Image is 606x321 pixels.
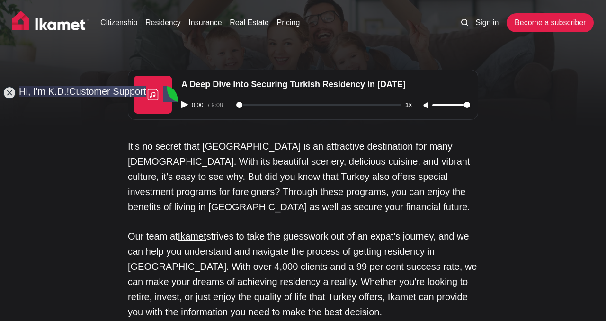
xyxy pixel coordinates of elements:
a: Sign in [476,17,499,28]
a: Citizenship [100,17,137,28]
img: Ikamet home [12,11,90,35]
a: Real Estate [230,17,269,28]
p: Our team at strives to take the guesswork out of an expat's journey, and we can help you understa... [128,229,478,320]
a: Insurance [188,17,222,28]
p: It's no secret that [GEOGRAPHIC_DATA] is an attractive destination for many [DEMOGRAPHIC_DATA]. W... [128,139,478,214]
button: Play audio [181,101,190,108]
a: Pricing [277,17,300,28]
span: 9:08 [209,102,224,108]
a: Residency [145,17,181,28]
div: A Deep Dive into Securing Turkish Residency in [DATE] [176,76,476,93]
span: 0:00 [190,102,208,108]
button: Adjust playback speed [403,102,421,108]
button: Unmute [421,102,432,109]
div: / [208,102,234,108]
a: Ikamet [178,231,206,241]
a: Become a subscriber [507,13,594,32]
